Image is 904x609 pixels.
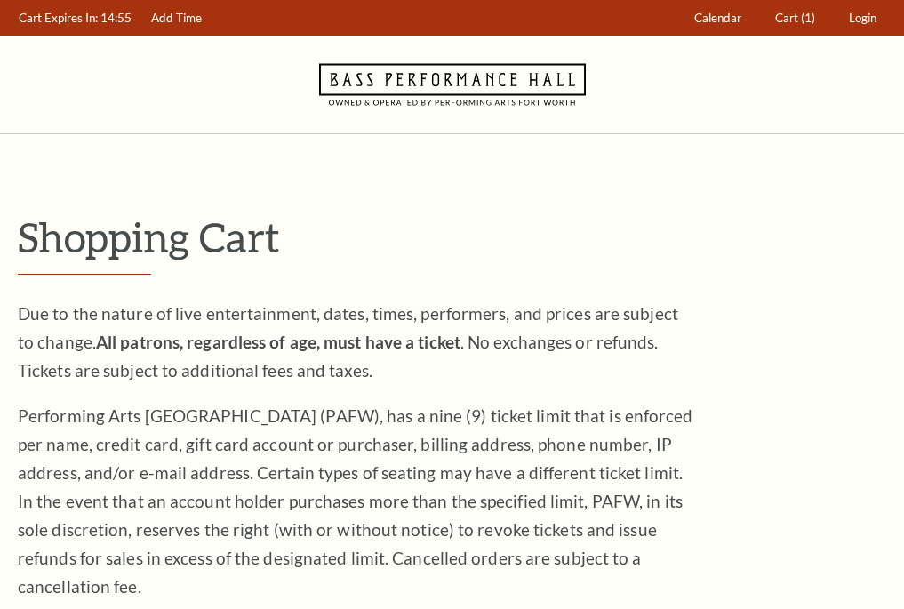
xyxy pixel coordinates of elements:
[143,1,211,36] a: Add Time
[801,11,815,25] span: (1)
[775,11,798,25] span: Cart
[18,402,693,601] p: Performing Arts [GEOGRAPHIC_DATA] (PAFW), has a nine (9) ticket limit that is enforced per name, ...
[18,214,886,260] p: Shopping Cart
[100,11,132,25] span: 14:55
[694,11,741,25] span: Calendar
[686,1,750,36] a: Calendar
[18,303,678,381] span: Due to the nature of live entertainment, dates, times, performers, and prices are subject to chan...
[96,332,460,352] strong: All patrons, regardless of age, must have a ticket
[849,11,876,25] span: Login
[767,1,824,36] a: Cart (1)
[841,1,885,36] a: Login
[19,11,98,25] span: Cart Expires In:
